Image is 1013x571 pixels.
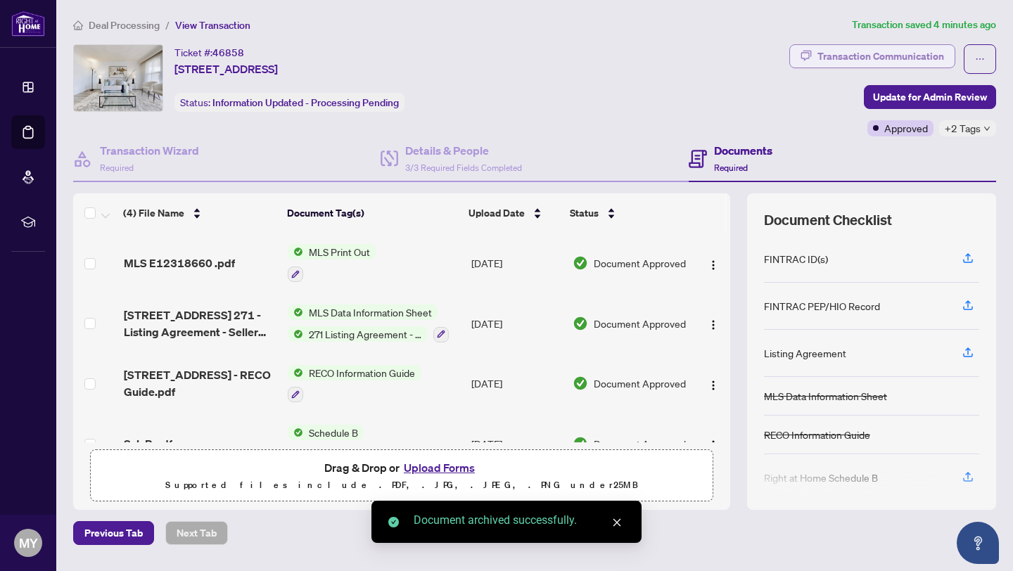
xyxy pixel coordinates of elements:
span: Document Approved [594,255,686,271]
span: MLS Print Out [303,244,376,259]
button: Status IconRECO Information Guide [288,365,421,403]
h4: Documents [714,142,772,159]
span: [STREET_ADDRESS] - RECO Guide.pdf [124,366,277,400]
button: Next Tab [165,521,228,545]
span: Document Approved [594,376,686,391]
td: [DATE] [466,293,567,354]
td: [DATE] [466,354,567,414]
span: check-circle [388,517,399,527]
button: Logo [702,252,725,274]
th: (4) File Name [117,193,281,233]
article: Transaction saved 4 minutes ago [852,17,996,33]
span: View Transaction [175,19,250,32]
span: ellipsis [975,54,985,64]
div: MLS Data Information Sheet [764,388,887,404]
span: home [73,20,83,30]
span: (4) File Name [123,205,184,221]
span: Required [100,162,134,173]
button: Upload Forms [400,458,479,477]
button: Open asap [957,522,999,564]
span: Required [714,162,748,173]
span: 46858 [212,46,244,59]
button: Logo [702,432,725,455]
img: Status Icon [288,326,303,342]
span: Update for Admin Review [873,86,987,108]
div: Right at Home Schedule B [764,470,878,485]
li: / [165,17,170,33]
span: Schedule B [303,425,364,440]
span: close [612,518,622,527]
img: IMG-E12318660_1.jpg [74,45,163,111]
div: FINTRAC ID(s) [764,251,828,267]
img: Logo [708,380,719,391]
span: Upload Date [469,205,525,221]
th: Status [564,193,690,233]
div: Status: [174,93,404,112]
img: Document Status [573,316,588,331]
span: Previous Tab [84,522,143,544]
p: Supported files include .PDF, .JPG, .JPEG, .PNG under 25 MB [99,477,704,494]
span: RECO Information Guide [303,365,421,380]
div: RECO Information Guide [764,427,870,442]
h4: Details & People [405,142,522,159]
span: Deal Processing [89,19,160,32]
button: Update for Admin Review [864,85,996,109]
div: Ticket #: [174,44,244,60]
span: Document Approved [594,436,686,451]
button: Status IconMLS Print Out [288,244,376,282]
span: 271 Listing Agreement - Seller Designated Representation Agreement Authority to Offer for Sale [303,326,428,342]
span: +2 Tags [945,120,981,136]
img: Status Icon [288,244,303,259]
img: Status Icon [288,365,303,380]
th: Document Tag(s) [281,193,464,233]
img: Logo [708,440,719,451]
span: 3/3 Required Fields Completed [405,162,522,173]
span: [STREET_ADDRESS] [174,60,278,77]
span: Approved [884,120,928,136]
button: Transaction Communication [789,44,955,68]
img: Logo [708,319,719,331]
th: Upload Date [463,193,564,233]
div: Document archived successfully. [414,512,625,529]
img: Document Status [573,376,588,391]
button: Previous Tab [73,521,154,545]
div: Listing Agreement [764,345,846,361]
span: MLS E12318660 .pdf [124,255,235,271]
div: FINTRAC PEP/HIO Record [764,298,880,314]
img: Document Status [573,436,588,451]
span: MY [19,533,38,553]
button: Logo [702,372,725,394]
span: Information Updated - Processing Pending [212,96,399,109]
span: Document Checklist [764,210,892,230]
img: Document Status [573,255,588,271]
td: [DATE] [466,413,567,474]
img: Status Icon [288,425,303,440]
h4: Transaction Wizard [100,142,199,159]
span: Drag & Drop or [324,458,479,477]
span: Drag & Drop orUpload FormsSupported files include .PDF, .JPG, .JPEG, .PNG under25MB [91,450,713,502]
span: down [983,125,990,132]
span: [STREET_ADDRESS] 271 - Listing Agreement - Seller Designated Representation.pdf [124,307,277,340]
img: Logo [708,259,719,271]
span: MLS Data Information Sheet [303,304,438,320]
span: Document Approved [594,316,686,331]
button: Logo [702,312,725,335]
span: Sch B.pdf [124,435,172,452]
button: Status IconMLS Data Information SheetStatus Icon271 Listing Agreement - Seller Designated Represe... [288,304,449,342]
img: Status Icon [288,304,303,320]
div: Transaction Communication [817,45,944,68]
a: Close [609,515,625,530]
td: [DATE] [466,233,567,293]
img: logo [11,11,45,37]
button: Status IconSchedule B [288,425,364,463]
span: Status [570,205,599,221]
